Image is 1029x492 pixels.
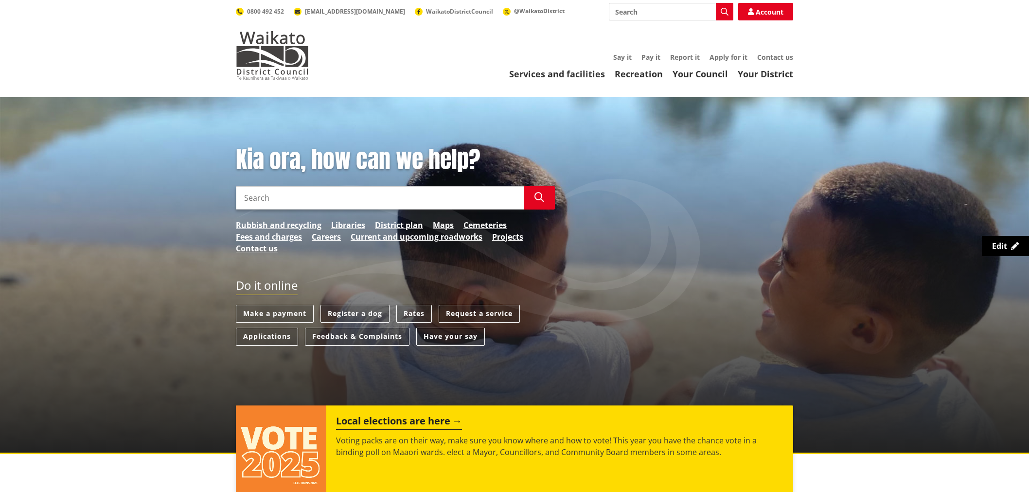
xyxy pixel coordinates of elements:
[982,236,1029,256] a: Edit
[320,305,390,323] a: Register a dog
[351,231,482,243] a: Current and upcoming roadworks
[738,68,793,80] a: Your District
[247,7,284,16] span: 0800 492 452
[439,305,520,323] a: Request a service
[673,68,728,80] a: Your Council
[236,31,309,80] img: Waikato District Council - Te Kaunihera aa Takiwaa o Waikato
[236,243,278,254] a: Contact us
[738,3,793,20] a: Account
[710,53,747,62] a: Apply for it
[463,219,507,231] a: Cemeteries
[305,328,409,346] a: Feedback & Complaints
[757,53,793,62] a: Contact us
[331,219,365,231] a: Libraries
[492,231,523,243] a: Projects
[236,328,298,346] a: Applications
[984,451,1019,486] iframe: Messenger Launcher
[236,231,302,243] a: Fees and charges
[305,7,405,16] span: [EMAIL_ADDRESS][DOMAIN_NAME]
[514,7,565,15] span: @WaikatoDistrict
[336,435,783,458] p: Voting packs are on their way, make sure you know where and how to vote! This year you have the c...
[415,7,493,16] a: WaikatoDistrictCouncil
[426,7,493,16] span: WaikatoDistrictCouncil
[615,68,663,80] a: Recreation
[236,305,314,323] a: Make a payment
[236,219,321,231] a: Rubbish and recycling
[670,53,700,62] a: Report it
[509,68,605,80] a: Services and facilities
[609,3,733,20] input: Search input
[503,7,565,15] a: @WaikatoDistrict
[641,53,660,62] a: Pay it
[416,328,485,346] a: Have your say
[312,231,341,243] a: Careers
[294,7,405,16] a: [EMAIL_ADDRESS][DOMAIN_NAME]
[396,305,432,323] a: Rates
[236,7,284,16] a: 0800 492 452
[992,241,1007,251] span: Edit
[375,219,423,231] a: District plan
[336,415,462,430] h2: Local elections are here
[433,219,454,231] a: Maps
[236,279,298,296] h2: Do it online
[236,186,524,210] input: Search input
[613,53,632,62] a: Say it
[236,146,555,174] h1: Kia ora, how can we help?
